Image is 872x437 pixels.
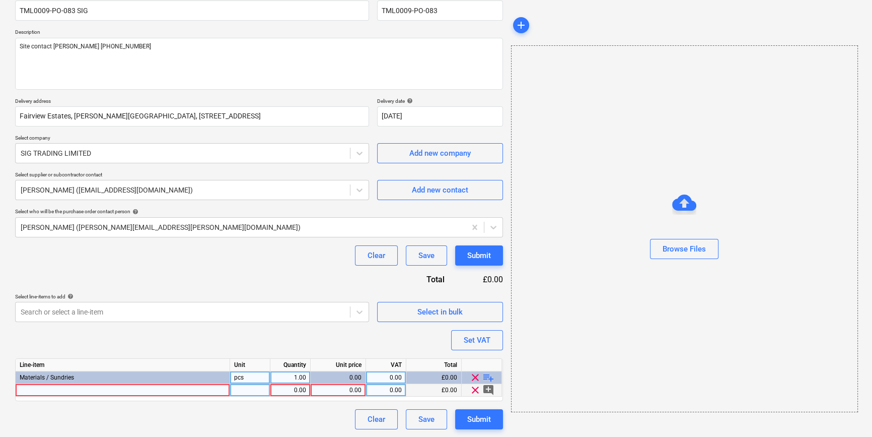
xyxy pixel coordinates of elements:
button: Browse Files [650,239,718,259]
iframe: Chat Widget [822,389,872,437]
p: Description [15,29,503,37]
div: Submit [467,249,491,262]
div: pcs [230,371,270,384]
input: Delivery address [15,106,369,127]
div: Browse Files [511,45,858,412]
div: Delivery date [377,98,503,104]
p: Select supplier or subcontractor contact [15,171,369,180]
div: VAT [366,359,406,371]
div: Save [418,249,434,262]
div: Browse Files [663,242,706,256]
button: Save [406,409,447,429]
div: Quantity [270,359,311,371]
span: add [515,19,527,31]
div: 1.00 [274,371,306,384]
span: help [65,293,74,299]
div: Add new company [409,147,471,160]
span: Materials / Sundries [20,374,74,381]
span: help [405,98,413,104]
input: Reference number [377,1,503,21]
div: Save [418,413,434,426]
div: Clear [368,249,385,262]
button: Select in bulk [377,302,503,322]
div: Select who will be the purchase order contact person [15,208,503,215]
button: Save [406,245,447,266]
div: Add new contact [412,183,468,197]
button: Add new contact [377,180,503,200]
div: Total [406,359,462,371]
button: Clear [355,245,398,266]
input: Delivery date not specified [377,106,503,127]
span: help [130,209,138,215]
div: Line-item [16,359,230,371]
button: Submit [455,409,503,429]
div: Submit [467,413,491,426]
button: Add new company [377,143,503,163]
div: £0.00 [461,274,503,285]
textarea: Site contact [PERSON_NAME] [PHONE_NUMBER] [15,38,503,90]
button: Submit [455,245,503,266]
div: 0.00 [315,384,361,397]
div: Unit [230,359,270,371]
div: Unit price [311,359,366,371]
span: add_comment [482,384,494,396]
span: clear [469,371,481,384]
span: playlist_add [482,371,494,384]
input: Document name [15,1,369,21]
div: 0.00 [370,371,402,384]
div: Clear [368,413,385,426]
button: Clear [355,409,398,429]
button: Set VAT [451,330,503,350]
span: clear [469,384,481,396]
div: Select in bulk [417,305,463,319]
div: £0.00 [406,371,462,384]
div: 0.00 [274,384,306,397]
div: 0.00 [370,384,402,397]
div: Total [372,274,461,285]
p: Select company [15,135,369,143]
div: 0.00 [315,371,361,384]
div: £0.00 [406,384,462,397]
div: Set VAT [464,334,490,347]
div: Select line-items to add [15,293,369,300]
p: Delivery address [15,98,369,106]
